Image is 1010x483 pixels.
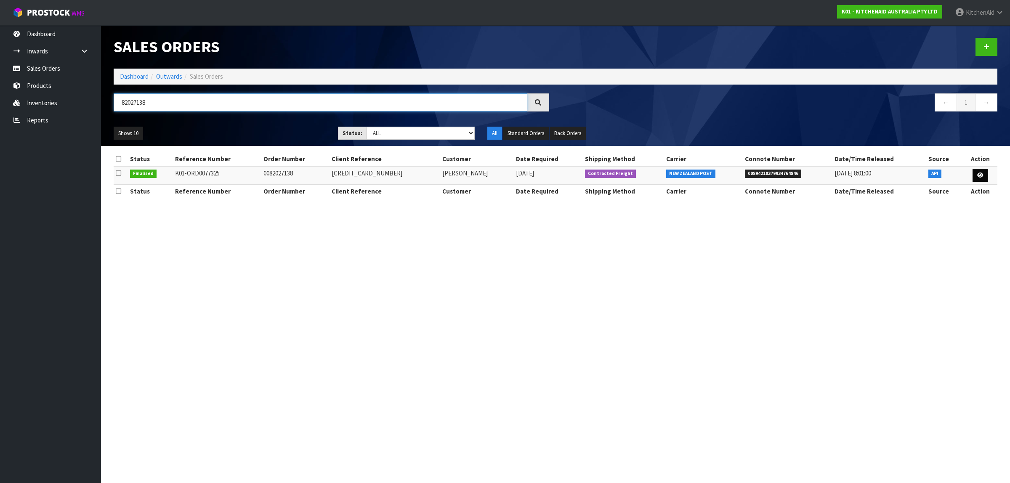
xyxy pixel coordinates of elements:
th: Customer [440,152,514,166]
nav: Page navigation [562,93,997,114]
th: Action [963,152,997,166]
a: Dashboard [120,72,149,80]
th: Source [926,152,963,166]
img: cube-alt.png [13,7,23,18]
button: Back Orders [550,127,586,140]
td: [CREDIT_CARD_NUMBER] [330,166,440,184]
th: Reference Number [173,184,261,198]
th: Carrier [664,184,743,198]
th: Carrier [664,152,743,166]
small: WMS [72,9,85,17]
span: ProStock [27,7,70,18]
span: Finalised [130,170,157,178]
th: Customer [440,184,514,198]
input: Search sales orders [114,93,527,111]
a: Outwards [156,72,182,80]
th: Connote Number [743,184,832,198]
th: Order Number [261,152,329,166]
a: → [975,93,997,111]
td: [PERSON_NAME] [440,166,514,184]
th: Status [128,152,173,166]
h1: Sales Orders [114,38,549,56]
a: ← [935,93,957,111]
th: Status [128,184,173,198]
th: Order Number [261,184,329,198]
span: 00894210379934764846 [745,170,801,178]
span: Contracted Freight [585,170,636,178]
span: [DATE] 8:01:00 [835,169,871,177]
span: [DATE] [516,169,534,177]
strong: K01 - KITCHENAID AUSTRALIA PTY LTD [842,8,938,15]
span: Sales Orders [190,72,223,80]
button: Standard Orders [503,127,549,140]
th: Shipping Method [583,152,664,166]
span: API [928,170,941,178]
span: KitchenAid [966,8,994,16]
th: Date Required [514,152,583,166]
th: Connote Number [743,152,832,166]
th: Client Reference [330,184,440,198]
th: Date/Time Released [832,184,926,198]
button: Show: 10 [114,127,143,140]
button: All [487,127,502,140]
a: 1 [957,93,975,111]
th: Reference Number [173,152,261,166]
th: Action [963,184,997,198]
th: Shipping Method [583,184,664,198]
th: Client Reference [330,152,440,166]
th: Date/Time Released [832,152,926,166]
td: 0082027138 [261,166,329,184]
td: K01-ORD0077325 [173,166,261,184]
strong: Status: [343,130,362,137]
th: Source [926,184,963,198]
span: NEW ZEALAND POST [666,170,715,178]
th: Date Required [514,184,583,198]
